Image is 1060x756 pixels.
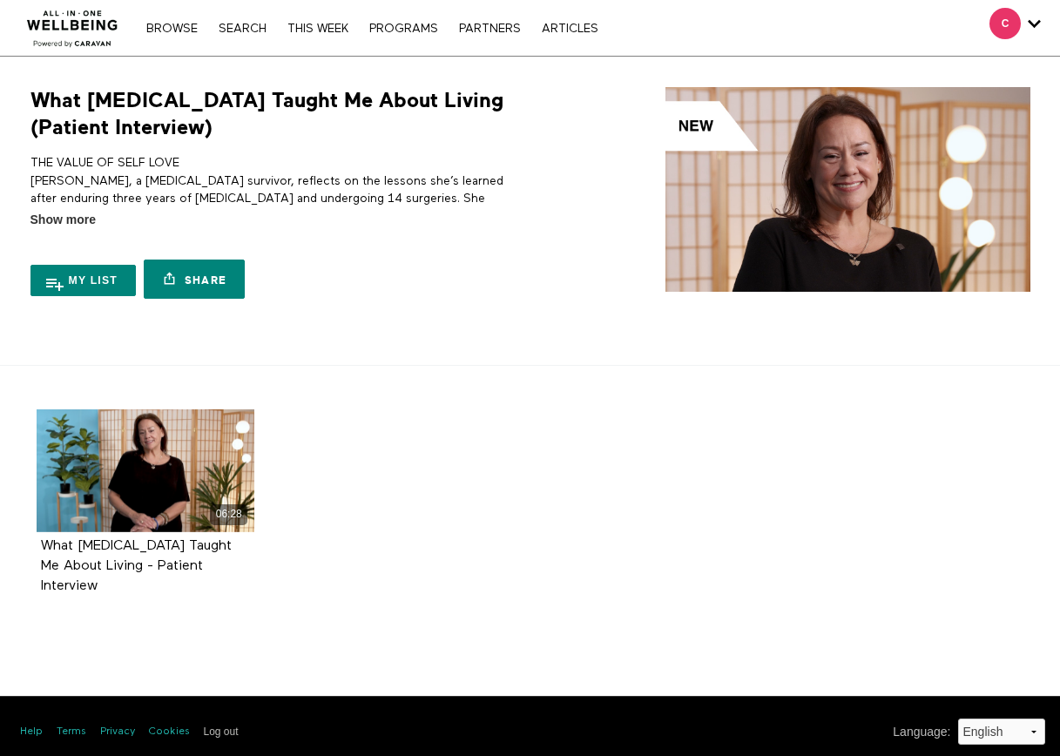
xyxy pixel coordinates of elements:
[30,154,524,295] p: THE VALUE OF SELF LOVE [PERSON_NAME], a [MEDICAL_DATA] survivor, reflects on the lessons she’s le...
[279,23,357,35] a: THIS WEEK
[20,725,43,739] a: Help
[149,725,190,739] a: Cookies
[361,23,447,35] a: PROGRAMS
[210,23,275,35] a: Search
[30,265,137,296] button: My list
[210,504,247,524] div: 06:28
[30,211,96,229] span: Show more
[57,725,86,739] a: Terms
[41,539,232,592] a: What [MEDICAL_DATA] Taught Me About Living - Patient Interview
[37,409,254,532] a: What Cancer Taught Me About Living - Patient Interview 06:28
[665,87,1030,292] img: What Cancer Taught Me About Living (Patient Interview)
[450,23,530,35] a: PARTNERS
[30,87,524,141] h1: What [MEDICAL_DATA] Taught Me About Living (Patient Interview)
[533,23,607,35] a: ARTICLES
[138,19,606,37] nav: Primary
[100,725,135,739] a: Privacy
[138,23,206,35] a: Browse
[41,539,232,593] strong: What Cancer Taught Me About Living - Patient Interview
[144,260,245,299] a: Share
[893,723,950,741] label: Language :
[204,726,239,738] input: Log out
